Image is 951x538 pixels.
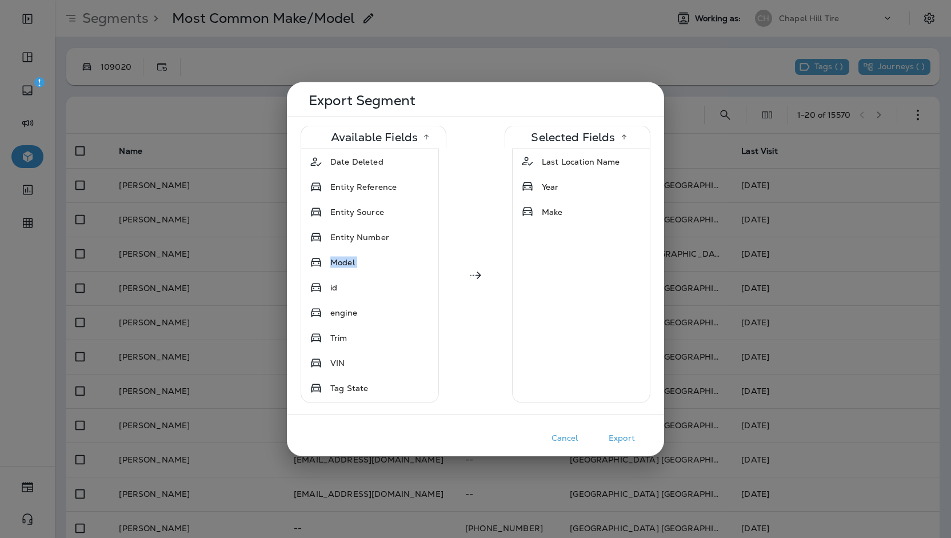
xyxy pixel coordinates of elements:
span: Tag State [330,382,368,394]
span: Trim [330,332,347,344]
button: Cancel [536,429,593,447]
button: Export [593,429,650,447]
span: Make [542,206,563,217]
p: Selected Fields [531,132,615,141]
button: Sort by name [616,128,633,145]
span: Date Deleted [330,156,383,168]
span: Entity Source [330,206,384,218]
span: Year [542,181,559,192]
span: VIN [330,357,345,369]
span: Last Location Name [542,156,620,167]
span: id [330,282,337,293]
span: Entity Reference [330,181,397,193]
p: Available Fields [331,132,418,141]
span: Model [330,257,355,268]
span: engine [330,307,357,318]
span: Entity Number [330,232,389,243]
button: Sort by name [418,128,435,145]
p: Export Segment [309,95,646,105]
